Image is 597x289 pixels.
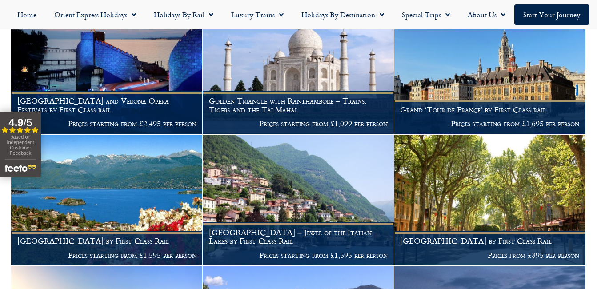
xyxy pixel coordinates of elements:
[400,105,579,114] h1: Grand ‘Tour de France’ by First Class rail
[11,135,203,265] a: [GEOGRAPHIC_DATA] by First Class Rail Prices starting from £1,595 per person
[8,4,45,25] a: Home
[400,251,579,260] p: Prices from £895 per person
[145,4,222,25] a: Holidays by Rail
[400,119,579,128] p: Prices starting from £1,695 per person
[292,4,393,25] a: Holidays by Destination
[393,4,459,25] a: Special Trips
[222,4,292,25] a: Luxury Trains
[4,4,593,25] nav: Menu
[394,3,586,134] a: Grand ‘Tour de France’ by First Class rail Prices starting from £1,695 per person
[400,237,579,245] h1: [GEOGRAPHIC_DATA] by First Class Rail
[203,3,394,134] a: Golden Triangle with Ranthambore – Trains, Tigers and the Taj Mahal Prices starting from £1,099 p...
[209,228,388,245] h1: [GEOGRAPHIC_DATA] – Jewel of the Italian Lakes by First Class Rail
[209,96,388,114] h1: Golden Triangle with Ranthambore – Trains, Tigers and the Taj Mahal
[209,251,388,260] p: Prices starting from £1,595 per person
[394,135,586,265] a: [GEOGRAPHIC_DATA] by First Class Rail Prices from £895 per person
[203,135,394,265] a: [GEOGRAPHIC_DATA] – Jewel of the Italian Lakes by First Class Rail Prices starting from £1,595 pe...
[17,96,196,114] h1: [GEOGRAPHIC_DATA] and Verona Opera Festivals by First Class rail
[45,4,145,25] a: Orient Express Holidays
[209,119,388,128] p: Prices starting from £1,099 per person
[17,237,196,245] h1: [GEOGRAPHIC_DATA] by First Class Rail
[17,251,196,260] p: Prices starting from £1,595 per person
[459,4,514,25] a: About Us
[514,4,589,25] a: Start your Journey
[11,3,203,134] a: [GEOGRAPHIC_DATA] and Verona Opera Festivals by First Class rail Prices starting from £2,495 per ...
[17,119,196,128] p: Prices starting from £2,495 per person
